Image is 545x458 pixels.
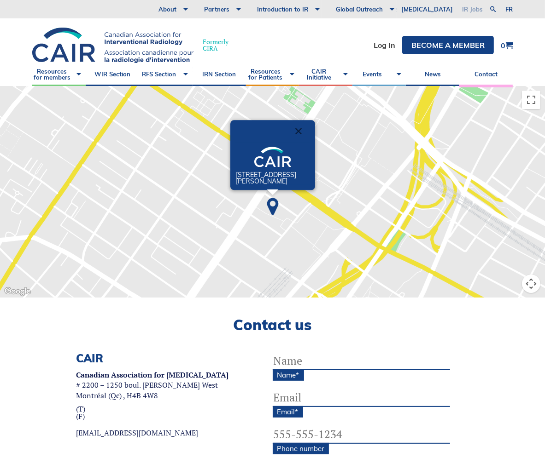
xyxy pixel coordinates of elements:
a: Log In [374,41,395,49]
a: IRN Section [193,63,246,86]
button: Toggle fullscreen view [522,91,540,109]
a: 0 [501,41,513,49]
label: Email [273,406,303,418]
img: CIRA [32,28,193,63]
a: [EMAIL_ADDRESS][DOMAIN_NAME] [76,429,229,436]
input: 555-555-1234 [273,425,450,444]
a: Resources for Patients [246,63,299,86]
label: Phone number [273,443,329,454]
a: FormerlyCIRA [32,28,238,63]
img: Google [2,286,33,298]
a: News [406,63,459,86]
a: fr [505,6,513,12]
a: Events [352,63,406,86]
h2: Contact us [32,316,513,333]
p: [STREET_ADDRESS][PERSON_NAME] [236,172,310,184]
a: WIR Section [86,63,139,86]
strong: Canadian Association for [MEDICAL_DATA] [76,370,229,380]
a: Open this area in Google Maps (opens a new window) [2,286,33,298]
a: (F) [76,412,229,420]
label: Name [273,369,304,381]
a: CAIR Initiative [299,63,352,86]
button: Close [287,120,310,142]
a: Contact [459,63,513,86]
h3: CAIR [76,352,229,365]
a: (T) [76,405,229,412]
button: Map camera controls [522,275,540,293]
a: Resources for members [32,63,86,86]
span: Formerly CIRA [203,39,229,52]
a: RFS Section [139,63,193,86]
input: Name [273,352,450,370]
img: Logo_CAIR_footer.svg [254,147,291,167]
a: Become a member [402,36,494,54]
input: Email [273,389,450,407]
p: # 2200 – 1250 boul. [PERSON_NAME] West Montréal (Qc) , H4B 4W8 [76,370,229,401]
